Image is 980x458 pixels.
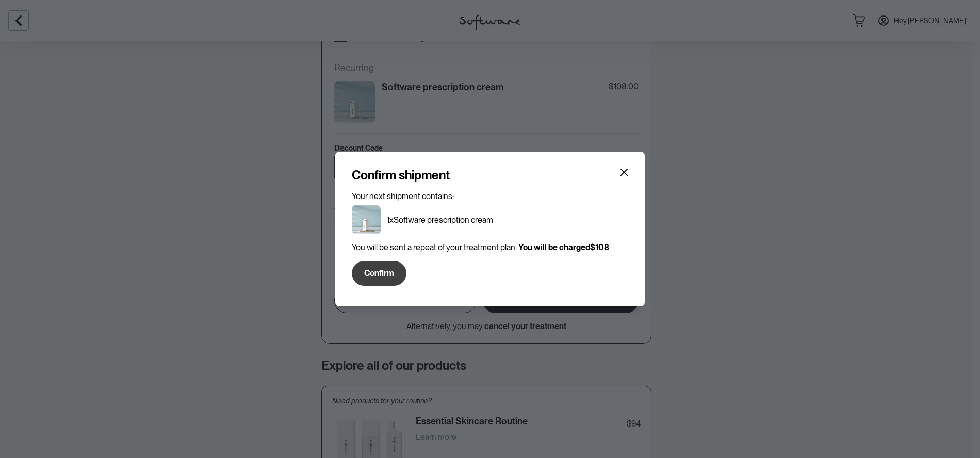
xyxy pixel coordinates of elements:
[352,205,381,234] img: cktujd3cr00003e5xydhm4e2c.jpg
[352,191,628,201] p: Your next shipment contains:
[364,268,394,278] span: Confirm
[616,164,632,181] button: Close
[518,242,609,252] strong: You will be charged $108
[352,242,628,252] p: You will be sent a repeat of your treatment plan.
[352,168,450,183] h4: Confirm shipment
[387,215,493,225] p: 1x Software prescription cream
[352,261,406,286] button: Confirm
